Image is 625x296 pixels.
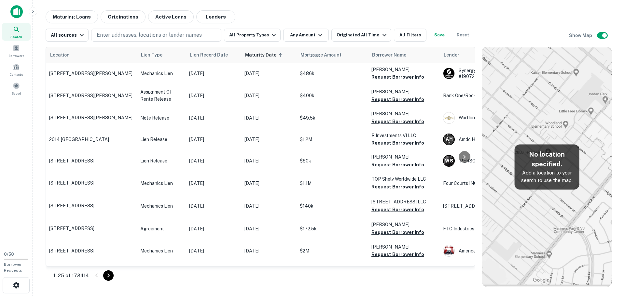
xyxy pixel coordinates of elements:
[49,203,134,209] p: [STREET_ADDRESS]
[103,270,114,281] button: Go to next page
[46,10,98,23] button: Maturing Loans
[371,96,424,103] button: Request Borrower Info
[49,248,134,254] p: [STREET_ADDRESS]
[443,155,541,167] div: [PERSON_NAME]
[4,252,14,257] span: 0 / 50
[189,92,238,99] p: [DATE]
[49,115,134,121] p: [STREET_ADDRESS][PERSON_NAME]
[283,29,329,42] button: Any Amount
[371,243,437,251] p: [PERSON_NAME]
[140,180,183,187] p: Mechanics Lien
[140,70,183,77] p: Mechanics Lien
[440,47,544,63] th: Lender
[444,51,459,59] span: Lender
[452,29,473,42] button: Reset
[300,202,365,210] p: $140k
[443,134,541,145] div: Amdc Holdings LLC
[10,34,22,39] span: Search
[46,47,137,63] th: Location
[371,198,437,205] p: [STREET_ADDRESS] LLC
[371,66,437,73] p: [PERSON_NAME]
[300,70,365,77] p: $486k
[189,70,238,77] p: [DATE]
[10,5,23,18] img: capitalize-icon.png
[371,265,437,279] p: Swiss Chalet Of [GEOGRAPHIC_DATA]
[2,42,31,59] a: Borrowers
[297,47,368,63] th: Mortgage Amount
[371,153,437,161] p: [PERSON_NAME]
[190,51,228,59] span: Lien Record Date
[189,202,238,210] p: [DATE]
[443,202,541,210] p: [STREET_ADDRESS] LLC
[189,114,238,122] p: [DATE]
[244,92,293,99] p: [DATE]
[520,169,574,184] p: Add a location to your search to use the map.
[443,112,541,124] div: Worthington Bank
[443,180,541,187] p: Four Courts INC
[91,29,221,42] button: Enter addresses, locations or lender names
[371,132,437,139] p: R Investments VI LLC
[443,245,454,256] img: picture
[429,29,450,42] button: Save your search to get updates of matches that match your search criteria.
[371,88,437,95] p: [PERSON_NAME]
[371,139,424,147] button: Request Borrower Info
[443,68,454,79] img: picture
[300,136,365,143] p: $1.2M
[371,175,437,183] p: TOP Shelv Worldwide LLC
[189,157,238,164] p: [DATE]
[445,158,453,164] p: W S
[241,47,297,63] th: Maturity Date
[2,23,31,41] a: Search
[196,10,235,23] button: Lenders
[300,92,365,99] p: $400k
[148,10,194,23] button: Active Loans
[372,51,406,59] span: Borrower Name
[244,247,293,254] p: [DATE]
[140,114,183,122] p: Note Release
[140,202,183,210] p: Mechanics Lien
[49,136,134,142] p: 2014 [GEOGRAPHIC_DATA]
[51,31,86,39] div: All sources
[53,272,89,279] p: 1–25 of 178414
[371,251,424,258] button: Request Borrower Info
[189,225,238,232] p: [DATE]
[49,71,134,76] p: [STREET_ADDRESS][PERSON_NAME]
[300,247,365,254] p: $2M
[300,225,365,232] p: $172.5k
[331,29,391,42] button: Originated All Time
[244,202,293,210] p: [DATE]
[50,51,70,59] span: Location
[300,114,365,122] p: $49.5k
[49,180,134,186] p: [STREET_ADDRESS]
[12,91,21,96] span: Saved
[2,80,31,97] div: Saved
[482,47,612,287] img: map-placeholder.webp
[2,61,31,78] a: Contacts
[46,29,89,42] button: All sources
[300,51,350,59] span: Mortgage Amount
[244,180,293,187] p: [DATE]
[371,110,437,117] p: [PERSON_NAME]
[443,245,541,257] div: American Heritage Bank
[186,47,241,63] th: Lien Record Date
[371,206,424,213] button: Request Borrower Info
[8,53,24,58] span: Borrowers
[49,225,134,231] p: [STREET_ADDRESS]
[189,247,238,254] p: [DATE]
[97,31,202,39] p: Enter addresses, locations or lender names
[10,72,23,77] span: Contacts
[300,157,365,164] p: $80k
[371,228,424,236] button: Request Borrower Info
[140,225,183,232] p: Agreement
[371,73,424,81] button: Request Borrower Info
[140,88,183,103] p: Assignment Of Rents Release
[189,180,238,187] p: [DATE]
[592,244,625,275] iframe: Chat Widget
[371,183,424,191] button: Request Borrower Info
[443,112,454,123] img: picture
[300,180,365,187] p: $1.1M
[520,149,574,169] h5: No location specified.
